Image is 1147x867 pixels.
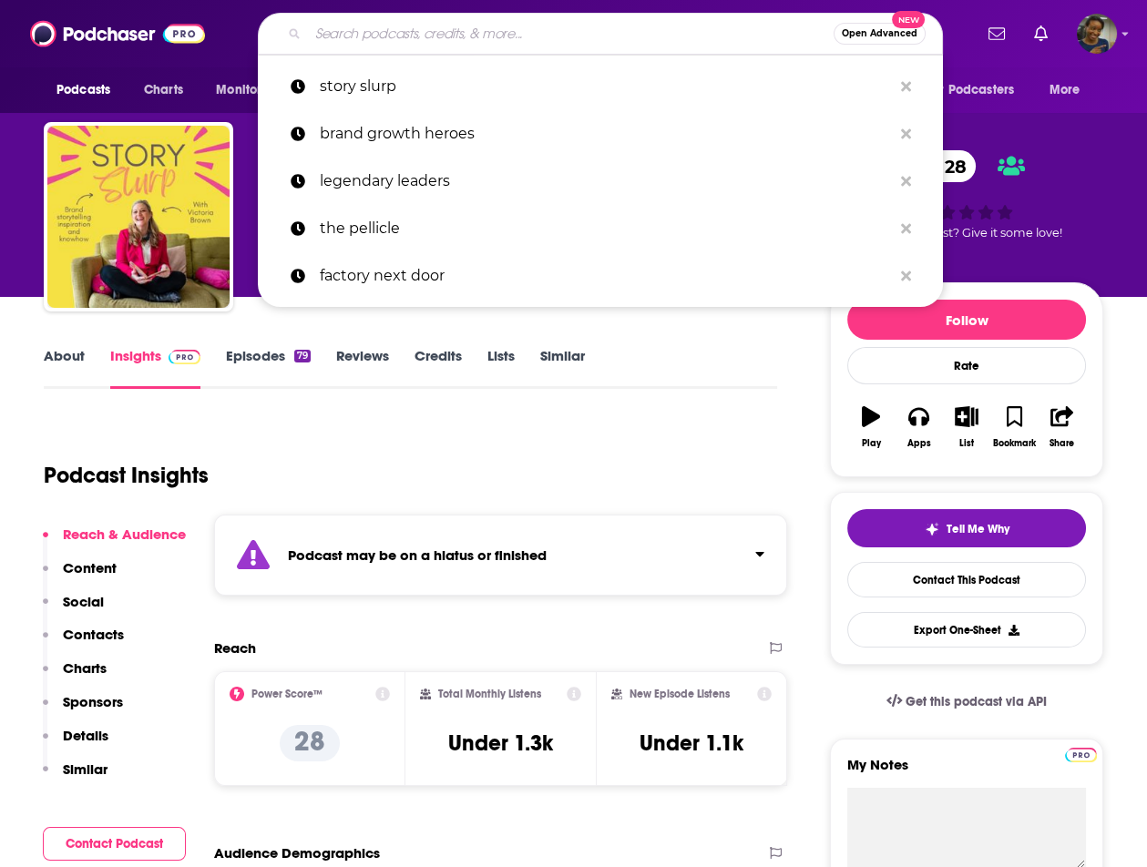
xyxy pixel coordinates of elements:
[43,659,107,693] button: Charts
[1039,394,1086,460] button: Share
[959,438,974,449] div: List
[630,688,730,700] h2: New Episode Listens
[44,347,85,389] a: About
[203,73,304,107] button: open menu
[981,18,1012,49] a: Show notifications dropdown
[871,226,1062,240] span: Good podcast? Give it some love!
[993,438,1036,449] div: Bookmark
[258,13,943,55] div: Search podcasts, credits, & more...
[448,729,553,757] h3: Under 1.3k
[842,29,917,38] span: Open Advanced
[1077,14,1117,54] img: User Profile
[226,347,311,389] a: Episodes79
[1027,18,1055,49] a: Show notifications dropdown
[1050,77,1080,103] span: More
[44,73,134,107] button: open menu
[43,525,186,559] button: Reach & Audience
[892,11,925,28] span: New
[540,347,585,389] a: Similar
[44,462,209,489] h1: Podcast Insights
[63,593,104,610] p: Social
[947,522,1009,536] span: Tell Me Why
[214,639,256,657] h2: Reach
[30,16,205,51] img: Podchaser - Follow, Share and Rate Podcasts
[336,347,389,389] a: Reviews
[258,158,943,205] a: legendary leaders
[63,760,108,778] p: Similar
[847,347,1086,384] div: Rate
[943,394,990,460] button: List
[43,593,104,627] button: Social
[925,522,939,536] img: tell me why sparkle
[990,394,1038,460] button: Bookmark
[43,693,123,727] button: Sponsors
[1065,745,1097,762] a: Pro website
[214,515,787,596] section: Click to expand status details
[258,252,943,300] a: factory next door
[834,23,926,45] button: Open AdvancedNew
[640,729,743,757] h3: Under 1.1k
[43,727,108,760] button: Details
[320,205,892,252] p: the pellicle
[438,688,541,700] h2: Total Monthly Listens
[862,438,881,449] div: Play
[258,205,943,252] a: the pellicle
[216,77,281,103] span: Monitoring
[214,844,380,862] h2: Audience Demographics
[487,347,515,389] a: Lists
[63,727,108,744] p: Details
[56,77,110,103] span: Podcasts
[415,347,462,389] a: Credits
[308,19,834,48] input: Search podcasts, credits, & more...
[63,525,186,543] p: Reach & Audience
[847,300,1086,340] button: Follow
[43,626,124,659] button: Contacts
[847,394,895,460] button: Play
[320,252,892,300] p: factory next door
[847,756,1086,788] label: My Notes
[132,73,194,107] a: Charts
[320,63,892,110] p: story slurp
[847,612,1086,648] button: Export One-Sheet
[144,77,183,103] span: Charts
[907,438,931,449] div: Apps
[320,110,892,158] p: brand growth heroes
[258,63,943,110] a: story slurp
[927,150,976,182] span: 28
[320,158,892,205] p: legendary leaders
[1065,748,1097,762] img: Podchaser Pro
[1077,14,1117,54] button: Show profile menu
[43,827,186,861] button: Contact Podcast
[847,562,1086,597] a: Contact This Podcast
[63,626,124,643] p: Contacts
[895,394,942,460] button: Apps
[847,509,1086,547] button: tell me why sparkleTell Me Why
[43,559,117,593] button: Content
[258,110,943,158] a: brand growth heroes
[927,77,1014,103] span: For Podcasters
[1037,73,1103,107] button: open menu
[47,126,230,308] img: Story Slurp
[830,138,1103,251] div: 28Good podcast? Give it some love!
[251,688,323,700] h2: Power Score™
[169,350,200,364] img: Podchaser Pro
[110,347,200,389] a: InsightsPodchaser Pro
[872,679,1061,724] a: Get this podcast via API
[1050,438,1074,449] div: Share
[288,546,547,564] strong: Podcast may be on a hiatus or finished
[906,694,1047,709] span: Get this podcast via API
[43,760,108,794] button: Similar
[280,725,340,761] p: 28
[294,350,311,362] div: 79
[63,693,123,710] p: Sponsors
[63,559,117,576] p: Content
[1077,14,1117,54] span: Logged in as sabrinajohnson
[63,659,107,677] p: Charts
[915,73,1040,107] button: open menu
